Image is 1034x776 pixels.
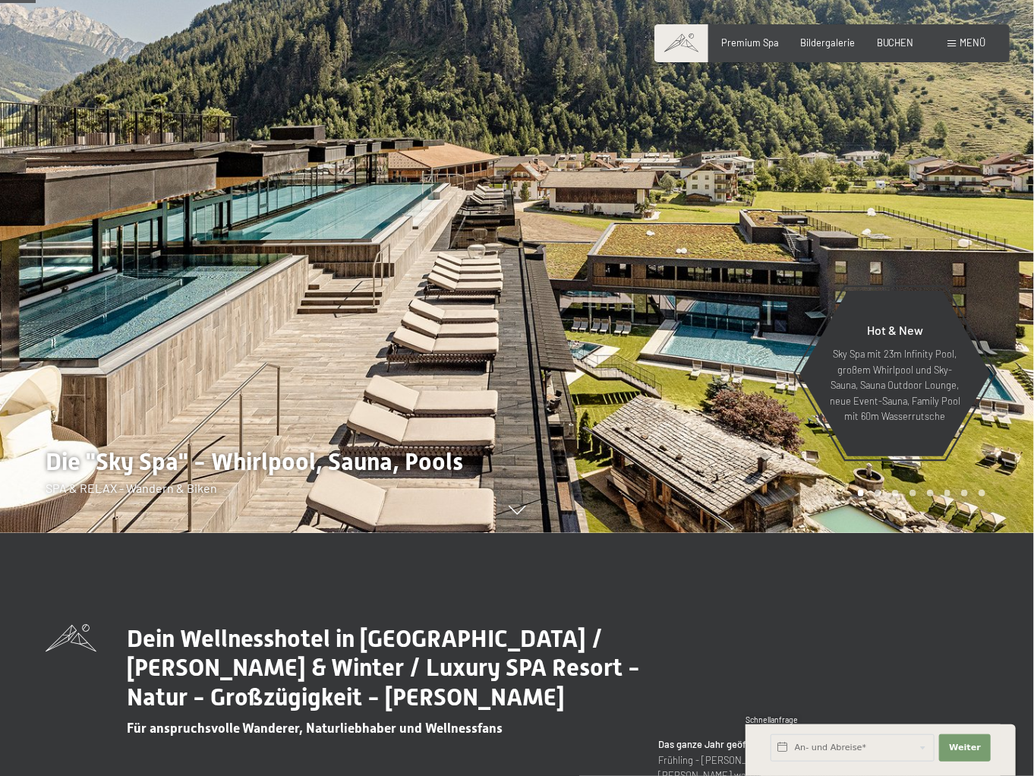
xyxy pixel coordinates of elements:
a: Premium Spa [722,36,780,49]
div: Carousel Page 2 [875,490,881,497]
span: Hot & New [867,323,923,337]
div: Carousel Pagination [853,490,985,497]
div: Carousel Page 3 [892,490,899,497]
div: Carousel Page 6 [944,490,951,497]
span: Dein Wellnesshotel in [GEOGRAPHIC_DATA] / [PERSON_NAME] & Winter / Luxury SPA Resort - Natur - Gr... [127,624,641,711]
span: Weiter [949,742,981,754]
a: Bildergalerie [801,36,856,49]
div: Carousel Page 4 [909,490,916,497]
span: Schnellanfrage [746,715,798,724]
div: Carousel Page 5 [927,490,934,497]
p: Sky Spa mit 23m Infinity Pool, großem Whirlpool und Sky-Sauna, Sauna Outdoor Lounge, neue Event-S... [829,346,961,424]
a: BUCHEN [877,36,914,49]
strong: Das ganze Jahr geöffnet – und jeden Moment ein Erlebnis! [658,738,908,750]
div: Carousel Page 7 [961,490,968,497]
span: Menü [960,36,985,49]
div: Carousel Page 1 (Current Slide) [858,490,865,497]
div: Carousel Page 8 [979,490,985,497]
button: Weiter [939,734,991,762]
a: Hot & New Sky Spa mit 23m Infinity Pool, großem Whirlpool und Sky-Sauna, Sauna Outdoor Lounge, ne... [799,290,991,457]
span: Für anspruchsvolle Wanderer, Naturliebhaber und Wellnessfans [127,721,503,736]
